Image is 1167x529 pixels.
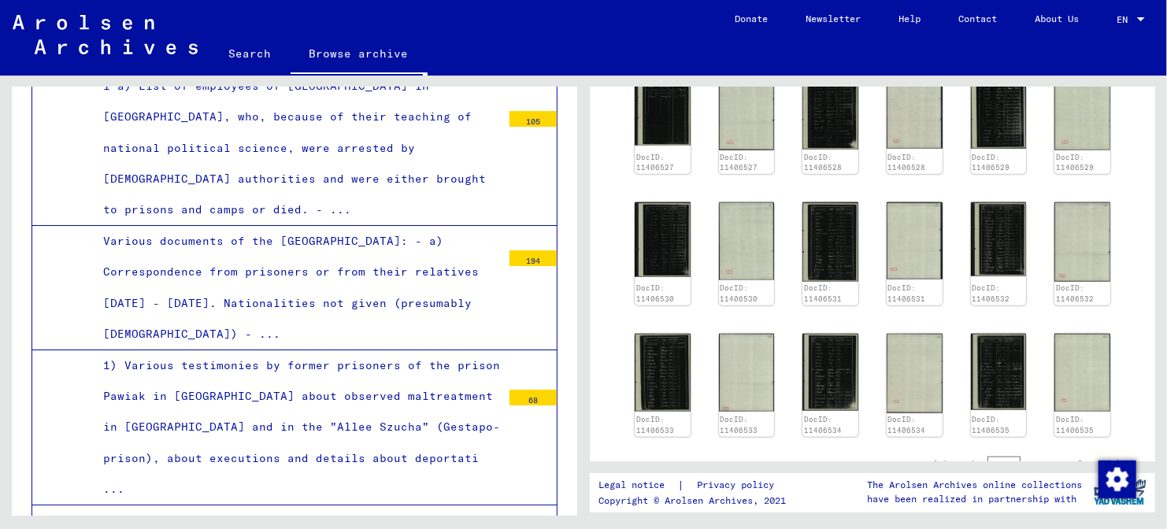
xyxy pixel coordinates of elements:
[888,415,926,435] a: DocID: 11406534
[635,202,691,277] img: 001.jpg
[210,35,291,72] a: Search
[719,71,775,150] img: 002.jpg
[971,334,1027,410] img: 001.jpg
[867,492,1082,506] p: have been realized in partnership with
[888,283,926,303] a: DocID: 11406531
[13,15,198,54] img: Arolsen_neg.svg
[828,458,899,472] div: 1 – 30 of 336
[924,449,956,481] button: First page
[598,494,793,508] p: Copyright © Arolsen Archives, 2021
[291,35,428,76] a: Browse archive
[509,390,557,405] div: 68
[971,202,1027,276] img: 001.jpg
[972,153,1010,172] a: DocID: 11406529
[888,153,926,172] a: DocID: 11406528
[635,334,691,412] img: 001.jpg
[956,449,987,481] button: Previous page
[1056,283,1094,303] a: DocID: 11406532
[1056,415,1094,435] a: DocID: 11406535
[720,153,758,172] a: DocID: 11406527
[684,477,793,494] a: Privacy policy
[887,334,943,413] img: 002.jpg
[720,283,758,303] a: DocID: 11406530
[972,283,1010,303] a: DocID: 11406532
[1117,13,1128,25] mat-select-trigger: EN
[987,457,1066,472] div: of 12
[598,477,677,494] a: Legal notice
[91,71,502,225] div: 1 a) List of employees of [GEOGRAPHIC_DATA] in [GEOGRAPHIC_DATA], who, because of their teaching ...
[720,415,758,435] a: DocID: 11406533
[1091,472,1150,512] img: yv_logo.png
[867,478,1082,492] p: The Arolsen Archives online collections
[91,226,502,350] div: Various documents of the [GEOGRAPHIC_DATA]: - a) Correspondence from prisoners or from their rela...
[1054,334,1110,412] img: 002.jpg
[802,71,858,150] img: 001.jpg
[971,71,1027,149] img: 001.jpg
[636,153,674,172] a: DocID: 11406527
[804,415,842,435] a: DocID: 11406534
[802,202,858,281] img: 001.jpg
[509,250,557,266] div: 194
[1098,461,1136,498] img: Zustimmung ändern
[91,350,502,505] div: 1) Various testimonies by former prisoners of the prison Pawiak in [GEOGRAPHIC_DATA] about observ...
[719,334,775,412] img: 002.jpg
[804,153,842,172] a: DocID: 11406528
[636,415,674,435] a: DocID: 11406533
[598,477,793,494] div: |
[635,71,691,146] img: 001.jpg
[719,202,775,280] img: 002.jpg
[972,415,1010,435] a: DocID: 11406535
[509,111,557,127] div: 105
[887,202,943,279] img: 002.jpg
[1098,449,1129,481] button: Last page
[804,283,842,303] a: DocID: 11406531
[1054,71,1110,150] img: 002.jpg
[802,334,858,411] img: 001.jpg
[887,71,943,148] img: 002.jpg
[636,283,674,303] a: DocID: 11406530
[1054,202,1110,281] img: 002.jpg
[1066,449,1098,481] button: Next page
[1056,153,1094,172] a: DocID: 11406529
